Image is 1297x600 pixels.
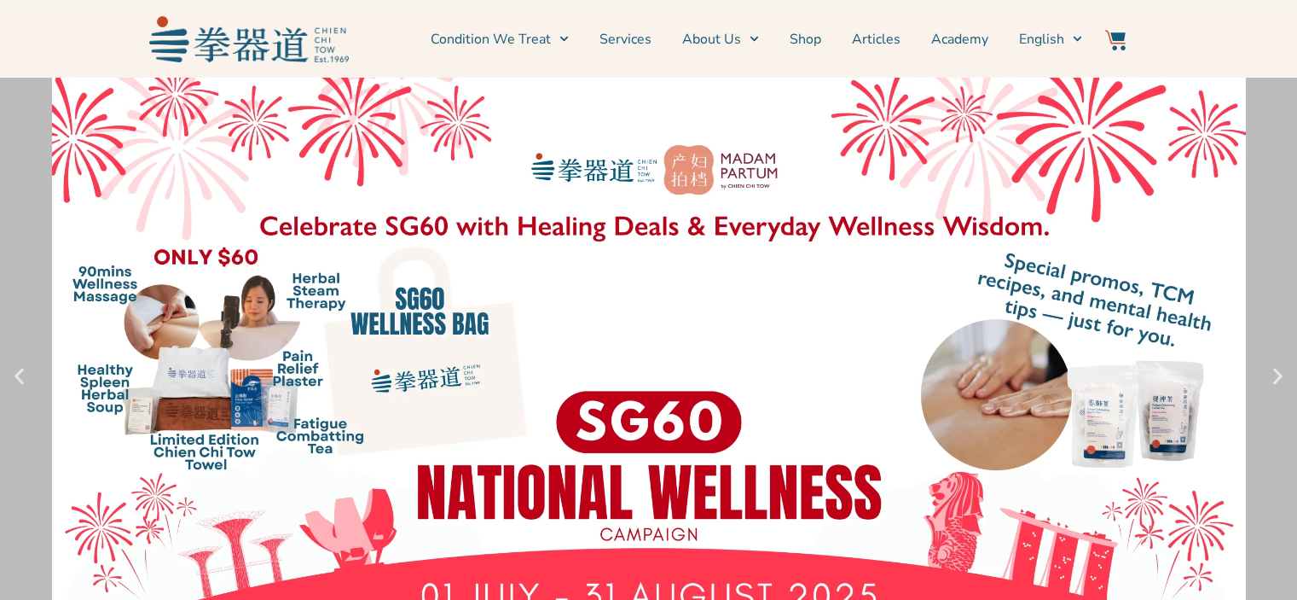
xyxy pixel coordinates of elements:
nav: Menu [357,18,1082,61]
a: Services [599,18,651,61]
img: Website Icon-03 [1105,30,1126,50]
div: Next slide [1267,366,1288,387]
a: Condition We Treat [431,18,569,61]
div: Previous slide [9,366,30,387]
a: Shop [790,18,821,61]
a: English [1019,18,1082,61]
span: English [1019,29,1064,50]
a: Articles [852,18,900,61]
a: About Us [682,18,759,61]
a: Academy [931,18,988,61]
